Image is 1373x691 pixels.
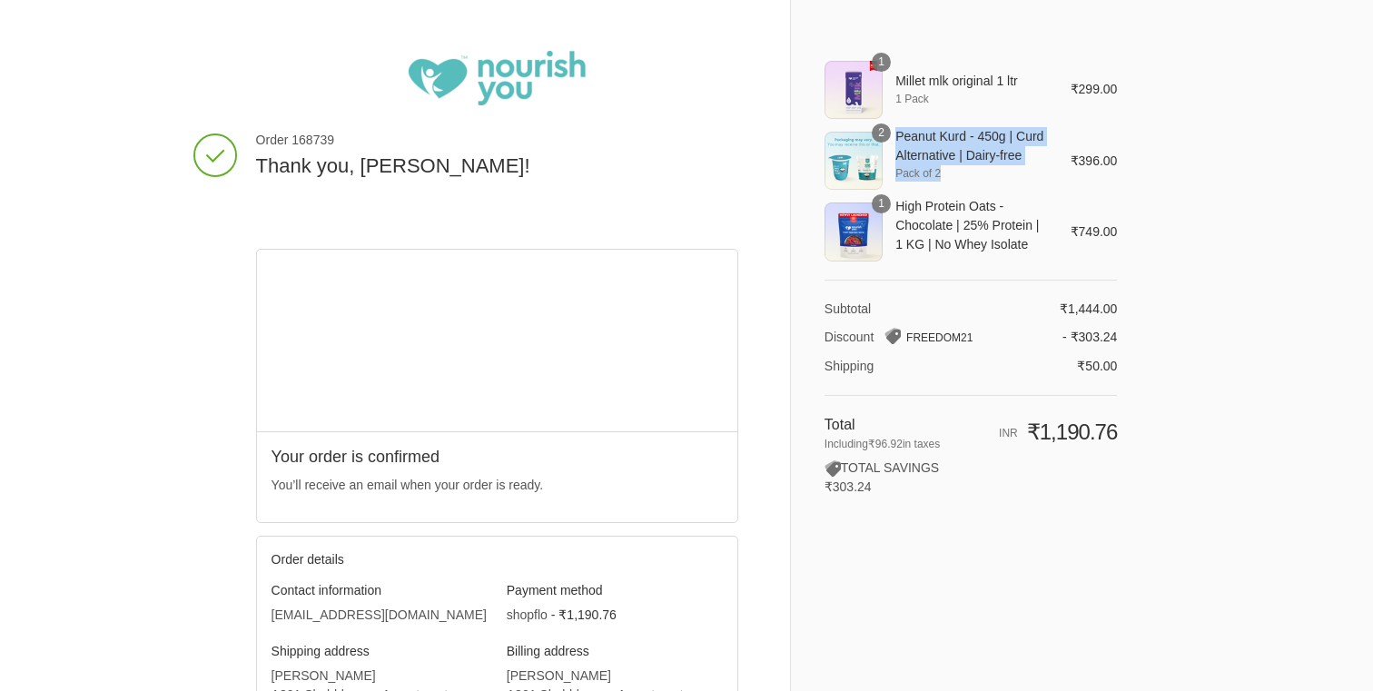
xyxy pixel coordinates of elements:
span: INR [999,427,1018,439]
div: Google map displaying pin point of shipping address: Noida, Uttar Pradesh [257,250,737,431]
span: - ₹303.24 [1062,330,1117,344]
span: TOTAL SAVINGS [825,460,939,475]
span: shopflo [507,607,548,622]
h3: Payment method [507,582,723,598]
h3: Billing address [507,643,723,659]
img: Nourish You [409,51,586,105]
p: You’ll receive an email when your order is ready. [272,476,723,495]
img: Peanut Kurd - 450g | Curd Alternative | Dairy-free - Pack of 2 [825,132,883,190]
h3: Contact information [272,582,488,598]
h3: Shipping address [272,643,488,659]
span: Order 168739 [256,131,738,150]
span: 1 [872,194,891,213]
span: Shipping [825,359,874,373]
th: Subtotal [825,300,980,319]
span: ₹96.92 [868,438,903,450]
iframe: Google map displaying pin point of shipping address: Noida, Uttar Pradesh [257,250,738,431]
span: Total [825,417,855,432]
img: Millet mlk original 1 ltr - 1 Pack [825,61,883,119]
span: ₹396.00 [1071,153,1118,168]
bdo: [EMAIL_ADDRESS][DOMAIN_NAME] [272,607,487,622]
span: ₹1,190.76 [1027,420,1118,444]
span: Discount [825,330,874,344]
span: Millet mlk original 1 ltr [895,72,1044,91]
span: FREEDOM21 [906,331,973,344]
span: 1 Pack [895,91,1044,107]
span: Peanut Kurd - 450g | Curd Alternative | Dairy-free [895,127,1044,165]
span: ₹749.00 [1071,224,1118,239]
h2: Order details [272,551,498,568]
span: ₹303.24 [825,479,872,494]
h2: Thank you, [PERSON_NAME]! [256,153,738,180]
span: ₹1,444.00 [1060,301,1118,316]
span: 1 [872,53,891,72]
span: Pack of 2 [895,165,1044,182]
h2: Your order is confirmed [272,447,723,468]
span: - ₹1,190.76 [551,607,617,622]
span: 2 [872,123,891,143]
span: High Protein Oats - Chocolate | 25% Protein | 1 KG | No Whey Isolate [895,197,1044,254]
span: ₹299.00 [1071,82,1118,96]
span: ₹50.00 [1077,359,1117,373]
span: Including in taxes [825,436,980,452]
img: High Protein Oats - Chocolate | 25% Protein | 1 KG | No Whey Isolate [825,202,883,261]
